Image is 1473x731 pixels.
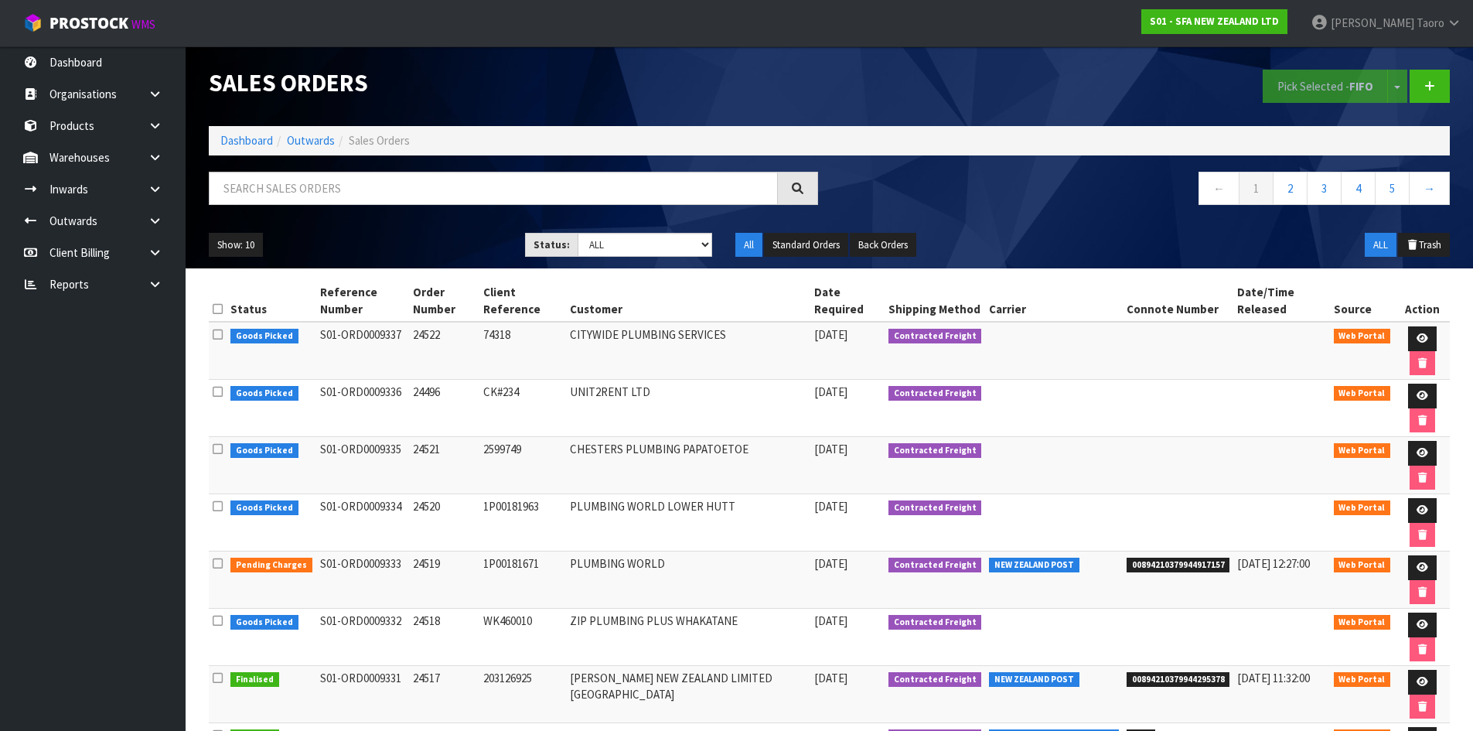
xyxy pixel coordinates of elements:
td: PLUMBING WORLD [566,552,810,609]
th: Customer [566,280,810,322]
img: cube-alt.png [23,13,43,32]
span: [PERSON_NAME] [1331,15,1414,30]
span: Taoro [1417,15,1444,30]
th: Connote Number [1123,280,1234,322]
th: Reference Number [316,280,410,322]
td: CK#234 [479,380,565,437]
span: Web Portal [1334,558,1391,573]
td: 24519 [409,552,479,609]
span: [DATE] 12:27:00 [1237,556,1310,571]
strong: S01 - SFA NEW ZEALAND LTD [1150,15,1279,28]
span: Goods Picked [230,615,298,630]
span: Contracted Freight [888,615,982,630]
a: Dashboard [220,133,273,148]
span: Contracted Freight [888,329,982,344]
span: Web Portal [1334,443,1391,459]
th: Order Number [409,280,479,322]
a: 5 [1375,172,1410,205]
td: S01-ORD0009331 [316,666,410,723]
span: Contracted Freight [888,558,982,573]
td: 24521 [409,437,479,494]
a: 2 [1273,172,1308,205]
span: Goods Picked [230,329,298,344]
td: CITYWIDE PLUMBING SERVICES [566,322,810,380]
span: Finalised [230,672,279,688]
button: Trash [1398,233,1450,258]
th: Status [227,280,316,322]
td: 74318 [479,322,565,380]
td: S01-ORD0009333 [316,552,410,609]
th: Date Required [810,280,885,322]
a: 3 [1307,172,1342,205]
button: Show: 10 [209,233,263,258]
span: Contracted Freight [888,500,982,516]
span: Web Portal [1334,386,1391,401]
span: [DATE] [814,327,847,342]
span: [DATE] [814,384,847,399]
button: ALL [1365,233,1396,258]
span: [DATE] [814,499,847,514]
strong: FIFO [1349,79,1373,94]
span: 00894210379944917157 [1127,558,1230,573]
a: ← [1199,172,1239,205]
small: WMS [131,17,155,32]
th: Shipping Method [885,280,986,322]
th: Source [1330,280,1395,322]
td: UNIT2RENT LTD [566,380,810,437]
td: S01-ORD0009334 [316,494,410,552]
button: All [735,233,762,258]
span: Web Portal [1334,329,1391,344]
td: 24496 [409,380,479,437]
td: S01-ORD0009337 [316,322,410,380]
td: 1P00181671 [479,552,565,609]
span: Pending Charges [230,558,312,573]
td: S01-ORD0009335 [316,437,410,494]
td: 24520 [409,494,479,552]
span: Contracted Freight [888,672,982,688]
td: 1P00181963 [479,494,565,552]
span: NEW ZEALAND POST [989,672,1079,688]
a: 1 [1239,172,1274,205]
th: Carrier [985,280,1123,322]
td: WK460010 [479,609,565,666]
a: S01 - SFA NEW ZEALAND LTD [1141,9,1287,34]
span: [DATE] [814,556,847,571]
td: ZIP PLUMBING PLUS WHAKATANE [566,609,810,666]
td: 2599749 [479,437,565,494]
span: Contracted Freight [888,386,982,401]
td: [PERSON_NAME] NEW ZEALAND LIMITED [GEOGRAPHIC_DATA] [566,666,810,723]
td: PLUMBING WORLD LOWER HUTT [566,494,810,552]
td: 24517 [409,666,479,723]
a: 4 [1341,172,1376,205]
span: Sales Orders [349,133,410,148]
span: [DATE] 11:32:00 [1237,671,1310,685]
span: [DATE] [814,613,847,628]
span: Web Portal [1334,500,1391,516]
td: 24522 [409,322,479,380]
button: Back Orders [850,233,916,258]
span: 00894210379944295378 [1127,672,1230,688]
td: 24518 [409,609,479,666]
input: Search sales orders [209,172,778,205]
strong: Status: [534,238,570,251]
span: Web Portal [1334,615,1391,630]
td: S01-ORD0009336 [316,380,410,437]
th: Date/Time Released [1233,280,1329,322]
span: Goods Picked [230,443,298,459]
td: CHESTERS PLUMBING PAPATOETOE [566,437,810,494]
button: Standard Orders [764,233,848,258]
button: Pick Selected -FIFO [1263,70,1388,103]
td: S01-ORD0009332 [316,609,410,666]
th: Action [1394,280,1450,322]
th: Client Reference [479,280,565,322]
nav: Page navigation [841,172,1451,210]
span: Goods Picked [230,386,298,401]
span: Web Portal [1334,672,1391,688]
span: Goods Picked [230,500,298,516]
a: → [1409,172,1450,205]
td: 203126925 [479,666,565,723]
a: Outwards [287,133,335,148]
span: ProStock [49,13,128,33]
span: NEW ZEALAND POST [989,558,1079,573]
h1: Sales Orders [209,70,818,96]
